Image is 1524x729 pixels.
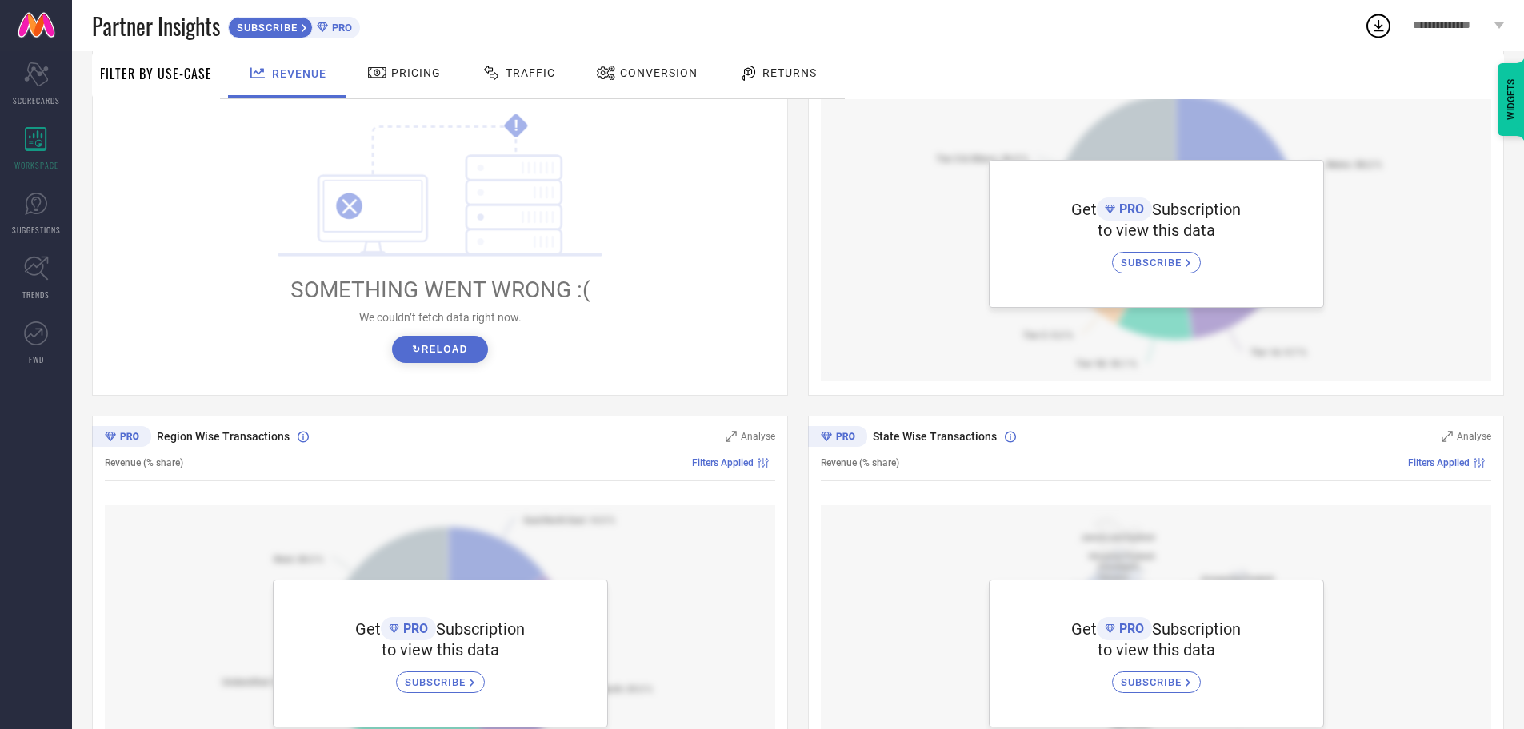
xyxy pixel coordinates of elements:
[1121,257,1186,269] span: SUBSCRIBE
[1071,619,1097,639] span: Get
[396,659,485,693] a: SUBSCRIBE
[692,457,754,468] span: Filters Applied
[436,619,525,639] span: Subscription
[726,431,737,442] svg: Zoom
[762,66,817,79] span: Returns
[228,13,360,38] a: SUBSCRIBEPRO
[12,224,61,236] span: SUGGESTIONS
[506,66,555,79] span: Traffic
[1112,659,1201,693] a: SUBSCRIBE
[1152,619,1241,639] span: Subscription
[100,64,212,83] span: Filter By Use-Case
[1115,201,1144,217] span: PRO
[808,426,867,450] div: Premium
[14,159,58,171] span: WORKSPACE
[1112,240,1201,273] a: SUBSCRIBE
[391,66,441,79] span: Pricing
[773,457,775,468] span: |
[13,94,60,106] span: SCORECARDS
[1098,221,1215,240] span: to view this data
[29,353,44,365] span: FWD
[392,336,487,363] button: ↻Reload
[355,619,381,639] span: Get
[359,311,522,324] span: We couldn’t fetch data right now.
[1489,457,1491,468] span: |
[229,22,302,34] span: SUBSCRIBE
[105,457,183,468] span: Revenue (% share)
[272,67,326,80] span: Revenue
[873,430,997,443] span: State Wise Transactions
[1098,640,1215,659] span: to view this data
[290,277,590,303] span: SOMETHING WENT WRONG :(
[92,10,220,42] span: Partner Insights
[1121,676,1186,688] span: SUBSCRIBE
[1071,200,1097,219] span: Get
[22,289,50,301] span: TRENDS
[399,621,428,636] span: PRO
[382,640,499,659] span: to view this data
[1442,431,1453,442] svg: Zoom
[514,117,518,135] tspan: !
[1364,11,1393,40] div: Open download list
[821,457,899,468] span: Revenue (% share)
[741,431,775,442] span: Analyse
[328,22,352,34] span: PRO
[157,430,290,443] span: Region Wise Transactions
[1115,621,1144,636] span: PRO
[1457,431,1491,442] span: Analyse
[1408,457,1470,468] span: Filters Applied
[620,66,698,79] span: Conversion
[1152,200,1241,219] span: Subscription
[405,676,470,688] span: SUBSCRIBE
[92,426,151,450] div: Premium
